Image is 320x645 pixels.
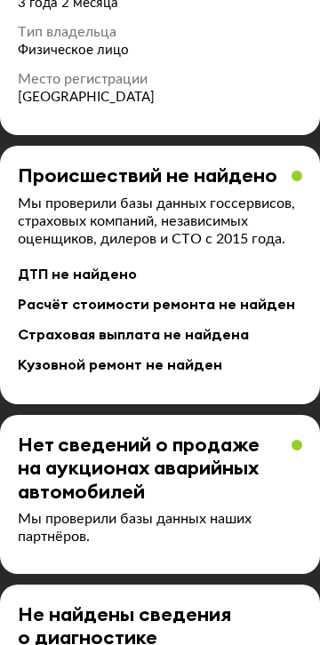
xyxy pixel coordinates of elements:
div: ДТП не найдено [18,262,302,285]
p: Мы проверили базы данных наших партнёров. [18,510,302,545]
dt: Место регистрации [18,70,299,88]
div: Расчёт стоимости ремонта не найден [18,292,302,315]
h3: Происшествий не найдено [18,163,277,187]
div: Кузовной ремонт не найден [18,353,302,376]
span: [GEOGRAPHIC_DATA] [18,91,155,104]
h3: Нет сведений о продаже на аукционах аварийных автомобилей [18,433,281,503]
span: Физическое лицо [18,44,129,57]
dt: Тип владельца [18,23,299,41]
div: Страховая выплата не найдена [18,322,302,346]
p: Мы проверили базы данных госсервисов, страховых компаний, независимых оценщиков, дилеров и СТО с ... [18,195,302,248]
